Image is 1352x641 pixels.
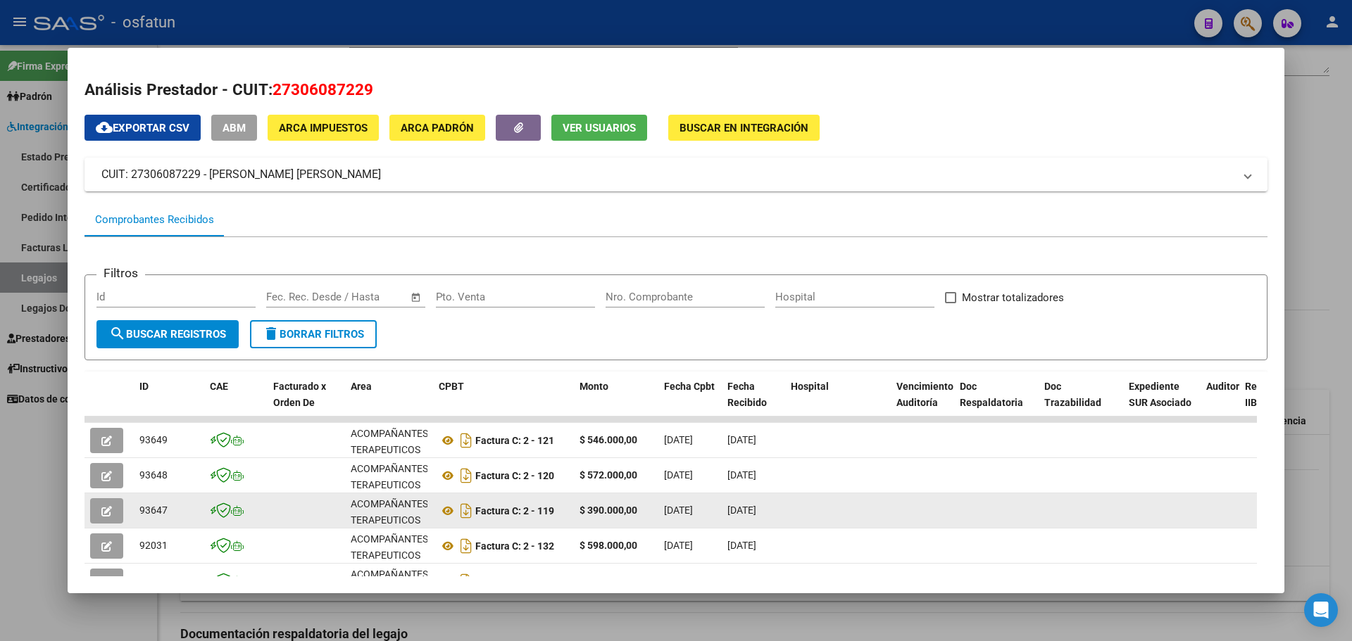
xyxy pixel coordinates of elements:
span: ARCA Padrón [401,122,474,134]
button: Ver Usuarios [551,115,647,141]
i: Descargar documento [457,500,475,522]
input: Start date [266,291,312,303]
datatable-header-cell: Monto [574,372,658,433]
datatable-header-cell: Auditoria [1201,372,1239,433]
span: [DATE] [664,469,693,481]
span: Doc Trazabilidad [1044,381,1101,408]
strong: $ 546.000,00 [580,434,637,445]
datatable-header-cell: Hospital [785,372,891,433]
datatable-header-cell: Fecha Cpbt [658,372,722,433]
span: [DATE] [727,540,756,551]
i: Descargar documento [457,429,475,452]
span: ARCA Impuestos [279,122,368,134]
span: Expediente SUR Asociado [1129,381,1191,408]
div: Open Intercom Messenger [1304,593,1338,627]
span: Auditoria [1206,381,1248,392]
div: Comprobantes Recibidos [95,212,214,228]
span: [DATE] [664,540,693,551]
span: [DATE] [727,504,756,516]
strong: Factura C: 2 - 119 [475,505,554,516]
span: [DATE] [727,575,756,586]
strong: $ 598.000,00 [580,540,637,551]
datatable-header-cell: Area [345,372,433,433]
span: 90509 [139,575,168,586]
datatable-header-cell: Facturado x Orden De [268,372,345,433]
span: ACOMPAÑANTES TERAPEUTICOS [351,463,428,490]
mat-icon: search [109,325,126,342]
button: ARCA Padrón [389,115,485,141]
button: Exportar CSV [84,115,201,141]
input: End date [325,291,393,303]
strong: $ 572.000,00 [580,469,637,481]
h2: Análisis Prestador - CUIT: [84,78,1267,102]
i: Descargar documento [457,535,475,557]
span: ABM [223,122,246,134]
span: 93649 [139,434,168,445]
span: Area [351,381,372,392]
span: Exportar CSV [96,122,189,134]
span: ACOMPAÑANTES TERAPEUTICOS [351,533,428,561]
span: Buscar Registros [109,328,226,341]
strong: $ 468.000,00 [580,575,637,586]
span: Facturado x Orden De [273,381,326,408]
mat-icon: cloud_download [96,119,113,136]
span: CPBT [439,381,464,392]
span: ACOMPAÑANTES TERAPEUTICOS [351,498,428,526]
datatable-header-cell: Expediente SUR Asociado [1123,372,1201,433]
strong: Factura C: 2 - 124 [475,576,554,587]
datatable-header-cell: Doc Respaldatoria [954,372,1039,433]
button: Open calendar [408,289,425,305]
mat-panel-title: CUIT: 27306087229 - [PERSON_NAME] [PERSON_NAME] [101,166,1234,183]
span: [DATE] [664,434,693,445]
span: [DATE] [664,575,693,586]
mat-expansion-panel-header: CUIT: 27306087229 - [PERSON_NAME] [PERSON_NAME] [84,158,1267,191]
datatable-header-cell: Vencimiento Auditoría [891,372,954,433]
span: Retencion IIBB [1245,381,1291,408]
datatable-header-cell: Doc Trazabilidad [1039,372,1123,433]
datatable-header-cell: Fecha Recibido [722,372,785,433]
span: [DATE] [664,504,693,516]
button: Borrar Filtros [250,320,377,348]
span: Ver Usuarios [563,122,636,134]
i: Descargar documento [457,464,475,487]
span: ACOMPAÑANTES TERAPEUTICOS [351,428,428,455]
span: ACOMPAÑANTES TERAPEUTICOS [351,569,428,596]
strong: Factura C: 2 - 132 [475,540,554,552]
i: Descargar documento [457,570,475,592]
span: Hospital [791,381,829,392]
h3: Filtros [96,264,145,282]
datatable-header-cell: ID [134,372,204,433]
span: Buscar en Integración [680,122,808,134]
span: ID [139,381,149,392]
span: Fecha Cpbt [664,381,715,392]
button: Buscar en Integración [668,115,820,141]
button: ARCA Impuestos [268,115,379,141]
strong: $ 390.000,00 [580,504,637,516]
button: ABM [211,115,257,141]
span: Vencimiento Auditoría [896,381,953,408]
span: 93648 [139,469,168,481]
span: 93647 [139,504,168,516]
span: CAE [210,381,228,392]
span: 92031 [139,540,168,551]
mat-icon: delete [263,325,280,342]
span: Borrar Filtros [263,328,364,341]
button: Buscar Registros [96,320,239,348]
span: Doc Respaldatoria [960,381,1023,408]
span: 27306087229 [273,80,373,99]
span: Monto [580,381,608,392]
datatable-header-cell: CPBT [433,372,574,433]
span: Mostrar totalizadores [962,289,1064,306]
strong: Factura C: 2 - 121 [475,435,554,446]
datatable-header-cell: Retencion IIBB [1239,372,1296,433]
span: [DATE] [727,469,756,481]
datatable-header-cell: CAE [204,372,268,433]
span: [DATE] [727,434,756,445]
span: Fecha Recibido [727,381,767,408]
strong: Factura C: 2 - 120 [475,470,554,481]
